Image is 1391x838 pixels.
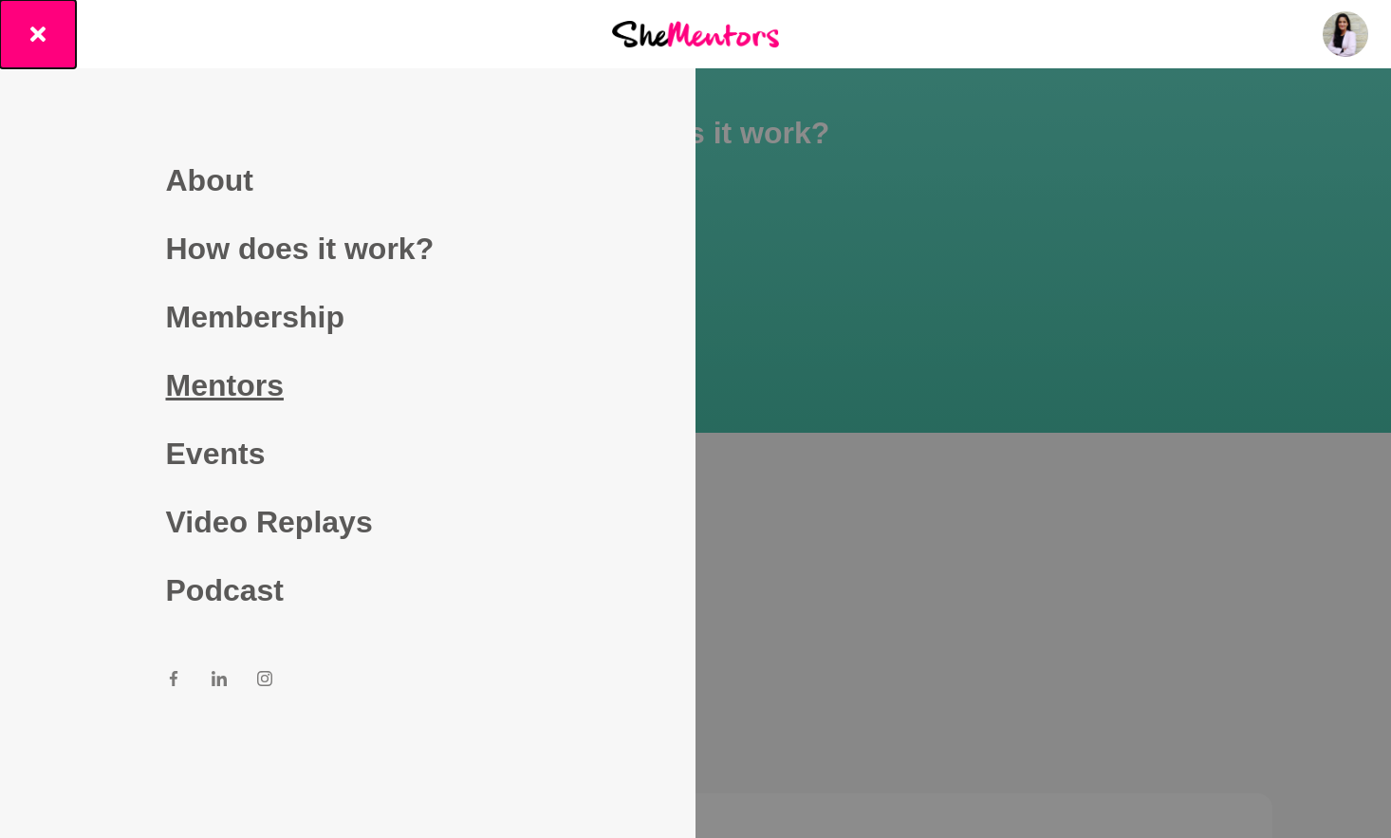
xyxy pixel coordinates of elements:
img: Himani [1323,11,1368,57]
a: Mentors [166,351,530,419]
a: Video Replays [166,488,530,556]
a: How does it work? [166,214,530,283]
img: She Mentors Logo [612,21,779,47]
a: About [166,146,530,214]
a: Facebook [166,670,181,693]
a: LinkedIn [212,670,227,693]
a: Membership [166,283,530,351]
a: Events [166,419,530,488]
a: Podcast [166,556,530,624]
a: Instagram [257,670,272,693]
